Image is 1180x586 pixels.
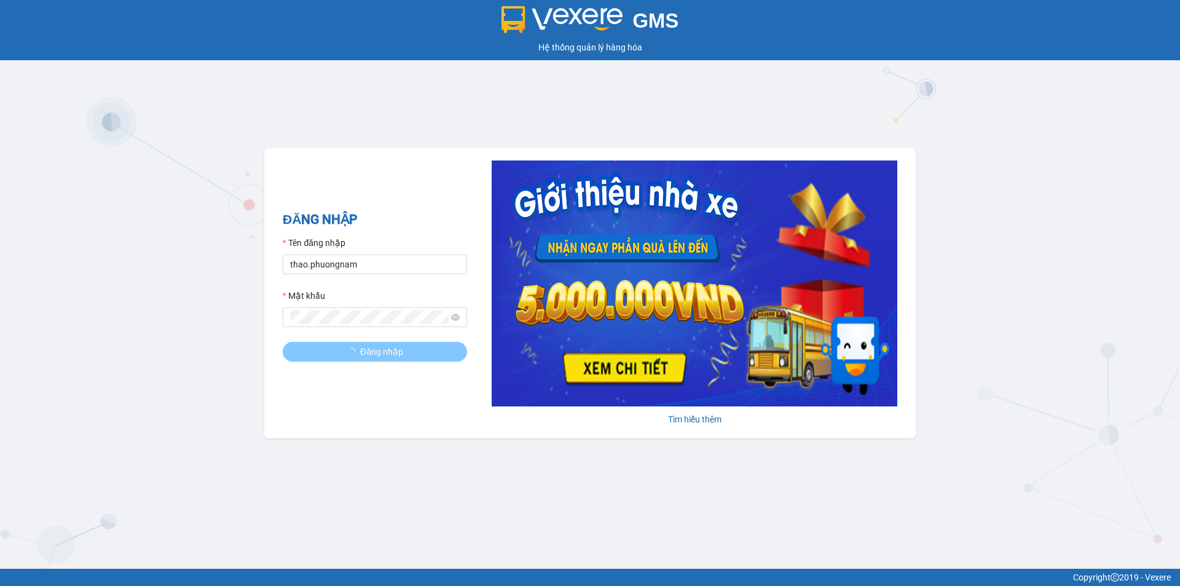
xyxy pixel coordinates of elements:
[632,9,678,32] span: GMS
[283,210,467,230] h2: ĐĂNG NHẬP
[451,313,460,322] span: eye
[283,255,467,274] input: Tên đăng nhập
[360,345,403,358] span: Đăng nhập
[492,413,897,426] div: Tìm hiểu thêm
[347,347,360,356] span: loading
[1111,573,1119,582] span: copyright
[283,289,325,303] label: Mật khẩu
[9,571,1171,584] div: Copyright 2019 - Vexere
[502,6,623,33] img: logo 2
[502,18,679,28] a: GMS
[283,236,345,250] label: Tên đăng nhập
[492,160,897,406] img: banner-0
[3,41,1177,54] div: Hệ thống quản lý hàng hóa
[290,311,449,324] input: Mật khẩu
[283,342,467,362] button: Đăng nhập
